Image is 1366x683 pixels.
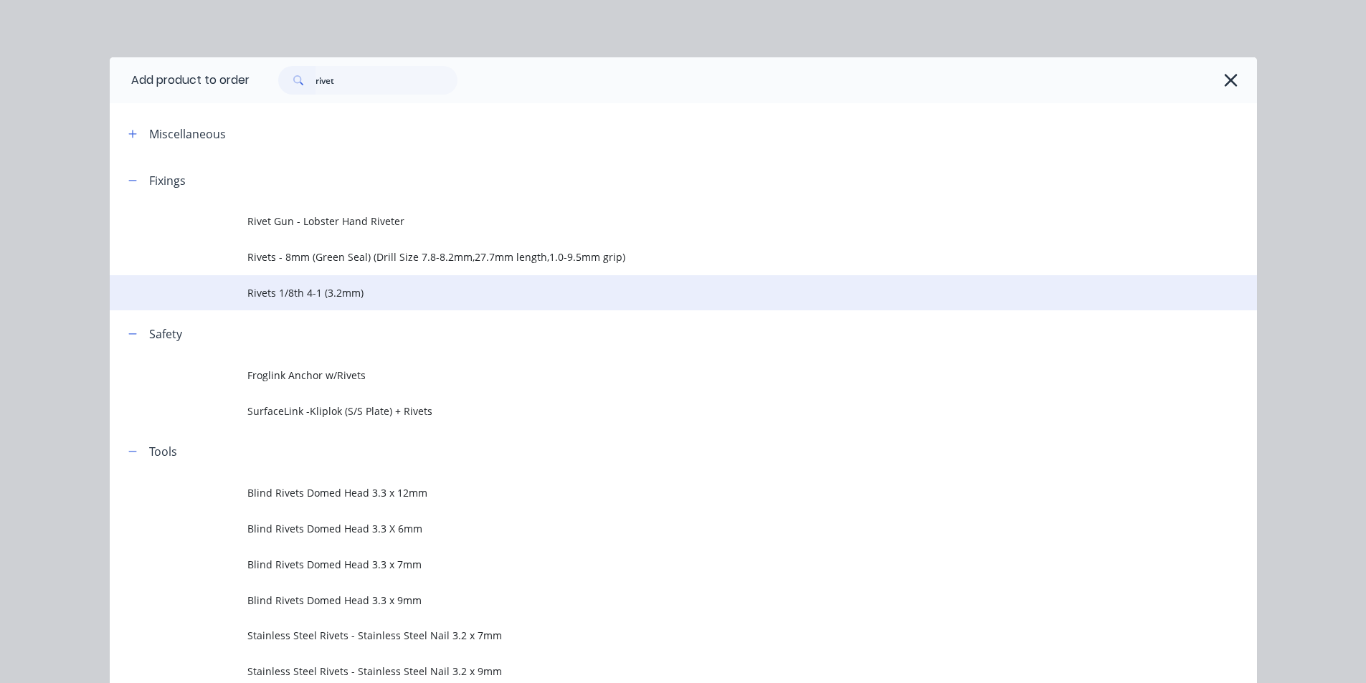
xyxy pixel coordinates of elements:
[247,403,1055,419] span: SurfaceLink -Kliplok (S/S Plate) + Rivets
[247,249,1055,264] span: Rivets - 8mm (Green Seal) (Drill Size 7.8-8.2mm,27.7mm length,1.0-9.5mm grip)
[247,285,1055,300] span: Rivets 1/8th 4-1 (3.2mm)
[247,485,1055,500] span: Blind Rivets Domed Head 3.3 x 12mm
[247,664,1055,679] span: Stainless Steel Rivets - Stainless Steel Nail 3.2 x 9mm
[110,57,250,103] div: Add product to order
[247,557,1055,572] span: Blind Rivets Domed Head 3.3 x 7mm
[149,443,177,460] div: Tools
[247,593,1055,608] span: Blind Rivets Domed Head 3.3 x 9mm
[149,172,186,189] div: Fixings
[149,325,182,343] div: Safety
[149,125,226,143] div: Miscellaneous
[247,521,1055,536] span: Blind Rivets Domed Head 3.3 X 6mm
[316,66,457,95] input: Search...
[247,628,1055,643] span: Stainless Steel Rivets - Stainless Steel Nail 3.2 x 7mm
[247,368,1055,383] span: Froglink Anchor w/Rivets
[247,214,1055,229] span: Rivet Gun - Lobster Hand Riveter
